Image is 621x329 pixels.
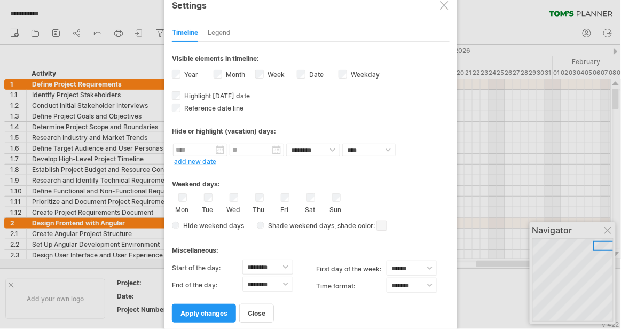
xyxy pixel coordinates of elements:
label: Weekday [349,70,380,79]
label: End of the day: [172,277,242,294]
span: Shade weekend days [264,222,334,230]
label: Month [224,70,245,79]
div: Timeline [172,25,198,42]
a: add new date [174,158,216,166]
div: Legend [208,25,231,42]
div: Hide or highlight (vacation) days: [172,127,450,135]
span: close [248,309,265,317]
label: Week [265,70,285,79]
span: Reference date line [182,104,243,112]
label: Start of the day: [172,260,242,277]
label: Fri [278,203,291,214]
span: Hide weekend days [179,222,244,230]
label: Year [182,70,198,79]
label: Date [307,70,324,79]
label: first day of the week: [316,261,387,278]
span: , shade color: [334,220,387,232]
label: Time format: [316,278,387,295]
span: Highlight [DATE] date [182,92,250,100]
div: Visible elements in timeline: [172,54,450,66]
label: Wed [226,203,240,214]
label: Thu [252,203,265,214]
label: Sat [303,203,317,214]
a: close [239,304,274,323]
label: Tue [201,203,214,214]
span: apply changes [180,309,227,317]
label: Sun [329,203,342,214]
div: Miscellaneous: [172,236,450,257]
div: Weekend days: [172,170,450,191]
span: click here to change the shade color [376,221,387,231]
a: apply changes [172,304,236,323]
label: Mon [175,203,188,214]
